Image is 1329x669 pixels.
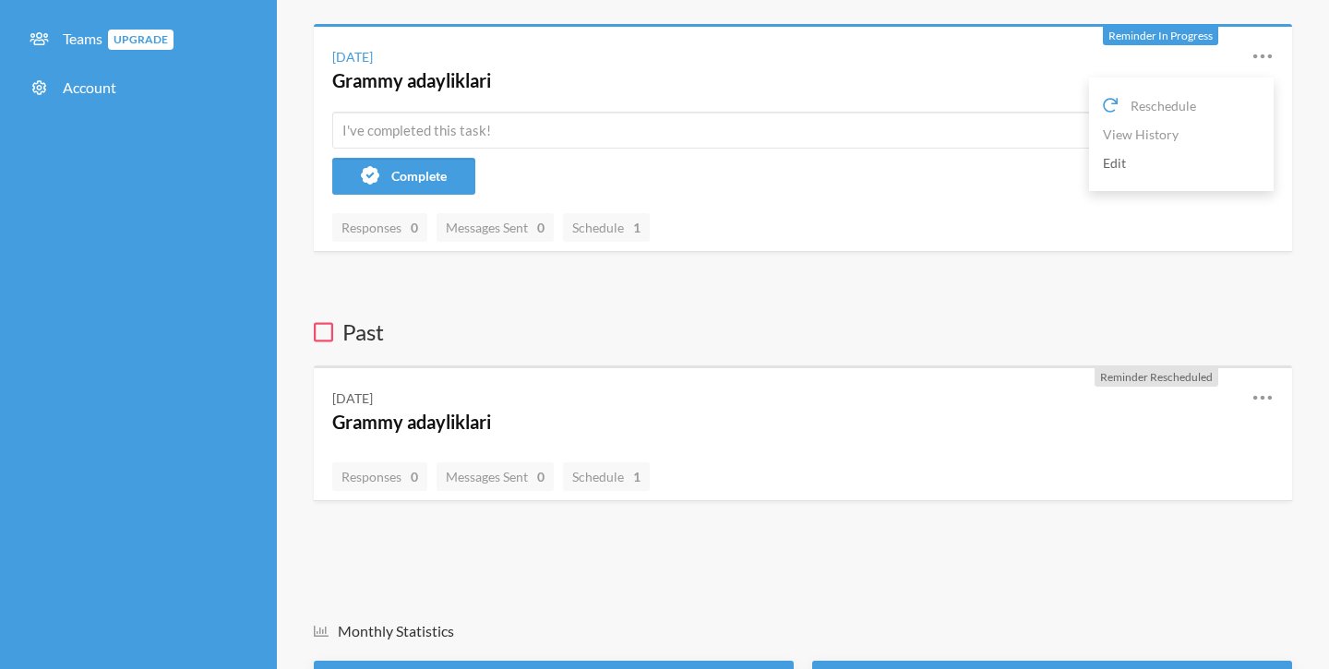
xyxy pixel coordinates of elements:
a: View History [1103,120,1260,149]
input: I've completed this task! [332,112,1274,149]
strong: 0 [537,467,545,486]
button: Complete [332,158,475,195]
a: Schedule1 [563,213,650,242]
a: Messages Sent0 [437,462,554,491]
span: Responses [341,220,418,235]
strong: 1 [633,467,641,486]
a: Schedule1 [563,462,650,491]
a: Grammy adayliklari [332,69,491,91]
strong: 0 [537,218,545,237]
strong: 0 [411,218,418,237]
span: Messages Sent [446,220,545,235]
a: Messages Sent0 [437,213,554,242]
span: Reschedule [1131,96,1196,115]
a: Responses0 [332,213,427,242]
a: Reschedule [1103,91,1260,120]
strong: 1 [633,218,641,237]
span: Account [63,78,116,96]
a: Account [14,67,263,108]
span: Reminder Rescheduled [1100,370,1213,384]
a: TeamsUpgrade [14,18,263,60]
span: Schedule [572,220,641,235]
span: Reminder In Progress [1108,29,1213,42]
span: Responses [341,469,418,484]
a: Grammy adayliklari [332,411,491,433]
h3: Past [314,317,1292,348]
span: Schedule [572,469,641,484]
div: [DATE] [332,388,373,408]
div: [DATE] [332,47,373,66]
span: Teams [63,30,174,47]
h5: Monthly Statistics [314,621,1292,641]
span: Complete [391,168,447,184]
span: Upgrade [108,30,174,50]
a: Edit [1103,149,1260,177]
span: Messages Sent [446,469,545,484]
strong: 0 [411,467,418,486]
a: Responses0 [332,462,427,491]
